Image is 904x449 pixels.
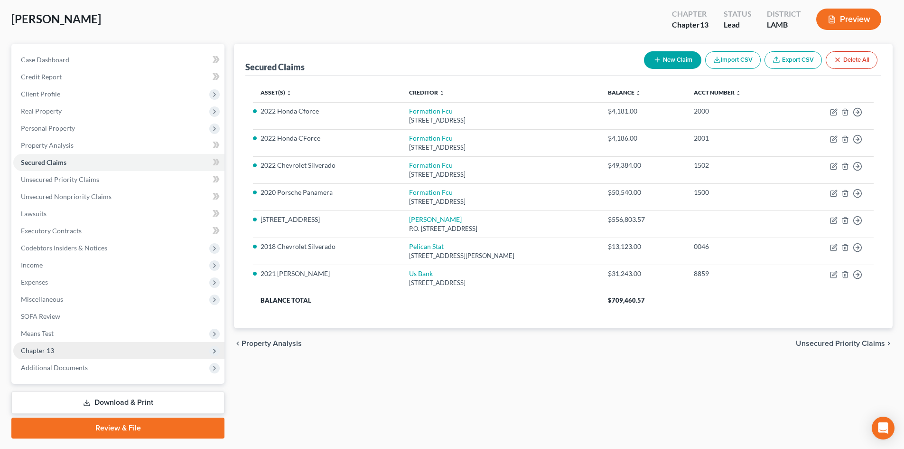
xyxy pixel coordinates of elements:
a: Property Analysis [13,137,224,154]
a: Asset(s) unfold_more [261,89,292,96]
a: Balance unfold_more [608,89,641,96]
span: $709,460.57 [608,296,645,304]
button: Preview [816,9,881,30]
li: [STREET_ADDRESS] [261,215,394,224]
div: Status [724,9,752,19]
div: Secured Claims [245,61,305,73]
a: Secured Claims [13,154,224,171]
div: 0046 [694,242,782,251]
i: chevron_right [885,340,893,347]
span: Property Analysis [242,340,302,347]
div: 1502 [694,161,782,170]
span: Income [21,261,43,269]
i: unfold_more [439,90,445,96]
span: Executory Contracts [21,227,82,235]
div: [STREET_ADDRESS][PERSON_NAME] [409,251,592,260]
div: $31,243.00 [608,269,679,278]
div: $50,540.00 [608,188,679,197]
a: Acct Number unfold_more [694,89,741,96]
li: 2022 Honda CForce [261,134,394,143]
a: Executory Contracts [13,222,224,239]
a: Us Bank [409,269,433,277]
div: [STREET_ADDRESS] [409,278,592,287]
i: chevron_left [234,340,242,347]
div: Chapter [672,9,708,19]
div: [STREET_ADDRESS] [409,170,592,179]
div: 2001 [694,134,782,143]
span: Credit Report [21,73,62,81]
div: 2000 [694,106,782,116]
li: 2021 [PERSON_NAME] [261,269,394,278]
div: $49,384.00 [608,161,679,170]
a: Download & Print [11,392,224,414]
span: Miscellaneous [21,295,63,303]
span: 13 [700,20,708,29]
i: unfold_more [635,90,641,96]
span: Client Profile [21,90,60,98]
button: New Claim [644,51,701,69]
i: unfold_more [736,90,741,96]
button: Delete All [826,51,877,69]
button: Unsecured Priority Claims chevron_right [796,340,893,347]
li: 2022 Chevrolet Silverado [261,161,394,170]
div: $4,181.00 [608,106,679,116]
span: Lawsuits [21,210,47,218]
span: Case Dashboard [21,56,69,64]
i: unfold_more [286,90,292,96]
div: District [767,9,801,19]
a: Unsecured Priority Claims [13,171,224,188]
span: Unsecured Priority Claims [21,175,99,183]
div: Open Intercom Messenger [872,417,895,439]
div: $4,186.00 [608,134,679,143]
div: P.O. [STREET_ADDRESS] [409,224,592,233]
span: Expenses [21,278,48,286]
li: 2022 Honda Cforce [261,106,394,116]
span: SOFA Review [21,312,60,320]
span: [PERSON_NAME] [11,12,101,26]
a: Formation Fcu [409,161,453,169]
a: Credit Report [13,68,224,86]
div: Lead [724,19,752,30]
a: [PERSON_NAME] [409,215,462,223]
div: $556,803.57 [608,215,679,224]
a: Formation Fcu [409,188,453,196]
span: Codebtors Insiders & Notices [21,244,107,252]
div: Chapter [672,19,708,30]
div: 8859 [694,269,782,278]
span: Personal Property [21,124,75,132]
th: Balance Total [253,292,600,309]
div: [STREET_ADDRESS] [409,143,592,152]
span: Secured Claims [21,158,66,166]
button: chevron_left Property Analysis [234,340,302,347]
a: Formation Fcu [409,134,453,142]
div: LAMB [767,19,801,30]
a: Formation Fcu [409,107,453,115]
div: [STREET_ADDRESS] [409,197,592,206]
span: Real Property [21,107,62,115]
a: Pelican Stat [409,242,444,250]
a: Review & File [11,418,224,439]
span: Means Test [21,329,54,337]
li: 2020 Porsche Panamera [261,188,394,197]
div: 1500 [694,188,782,197]
li: 2018 Chevrolet Silverado [261,242,394,251]
span: Property Analysis [21,141,74,149]
div: $13,123.00 [608,242,679,251]
a: Unsecured Nonpriority Claims [13,188,224,205]
span: Additional Documents [21,363,88,372]
a: Case Dashboard [13,51,224,68]
span: Unsecured Priority Claims [796,340,885,347]
a: Creditor unfold_more [409,89,445,96]
span: Chapter 13 [21,346,54,354]
span: Unsecured Nonpriority Claims [21,192,112,201]
a: SOFA Review [13,308,224,325]
button: Import CSV [705,51,761,69]
div: [STREET_ADDRESS] [409,116,592,125]
a: Lawsuits [13,205,224,222]
a: Export CSV [764,51,822,69]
